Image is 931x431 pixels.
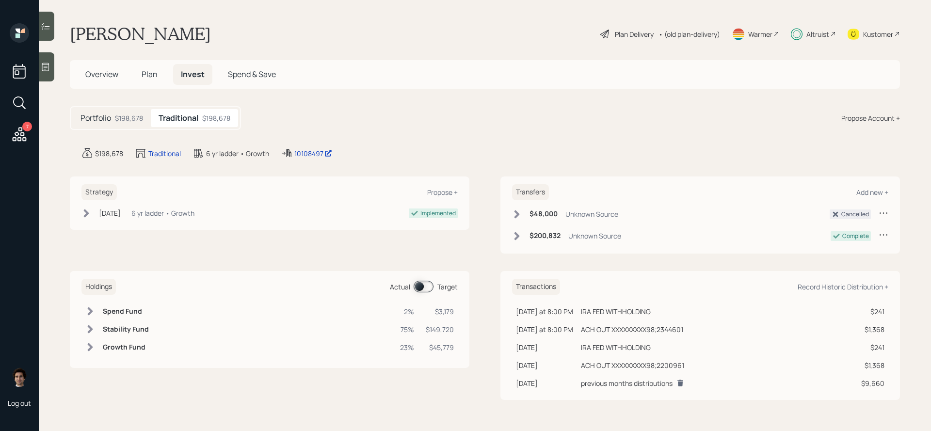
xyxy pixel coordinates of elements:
div: 23% [400,342,414,352]
div: Complete [842,232,869,240]
div: Target [437,282,458,292]
div: Traditional [148,148,181,159]
div: Kustomer [863,29,893,39]
h6: Strategy [81,184,117,200]
span: Overview [85,69,118,80]
div: IRA FED WITHHOLDING [581,306,651,317]
div: 10108497 [294,148,332,159]
div: Altruist [806,29,829,39]
div: 6 yr ladder • Growth [131,208,194,218]
div: 6 yr ladder • Growth [206,148,269,159]
div: $45,779 [426,342,454,352]
div: Cancelled [841,210,869,219]
h5: Traditional [159,113,198,123]
h6: Transfers [512,184,549,200]
div: $198,678 [202,113,230,123]
div: $149,720 [426,324,454,335]
h6: Holdings [81,279,116,295]
div: Implemented [420,209,456,218]
h6: Spend Fund [103,307,149,316]
div: $241 [861,342,884,352]
div: previous months distributions [581,378,673,388]
img: harrison-schaefer-headshot-2.png [10,367,29,387]
div: Unknown Source [568,231,621,241]
div: [DATE] at 8:00 PM [516,306,573,317]
h6: $48,000 [530,210,558,218]
div: $1,368 [861,324,884,335]
div: Plan Delivery [615,29,654,39]
h6: Stability Fund [103,325,149,334]
div: Add new + [856,188,888,197]
div: [DATE] [516,342,573,352]
div: Propose + [427,188,458,197]
div: $1,368 [861,360,884,370]
div: [DATE] [516,360,573,370]
span: Invest [181,69,205,80]
div: ACH OUT XXXXXXXXX98;2200961 [581,360,684,370]
div: [DATE] at 8:00 PM [516,324,573,335]
div: Actual [390,282,410,292]
div: 2% [400,306,414,317]
span: Plan [142,69,158,80]
h6: Growth Fund [103,343,149,351]
div: $9,660 [861,378,884,388]
div: • (old plan-delivery) [658,29,720,39]
div: ACH OUT XXXXXXXXX98;2344601 [581,324,683,335]
h6: $200,832 [530,232,561,240]
div: 7 [22,122,32,131]
span: Spend & Save [228,69,276,80]
div: [DATE] [516,378,573,388]
div: Propose Account + [841,113,900,123]
div: 75% [400,324,414,335]
h1: [PERSON_NAME] [70,23,211,45]
div: $198,678 [115,113,143,123]
div: $3,179 [426,306,454,317]
div: Log out [8,399,31,408]
div: IRA FED WITHHOLDING [581,342,651,352]
div: Unknown Source [565,209,618,219]
div: $198,678 [95,148,123,159]
h6: Transactions [512,279,560,295]
div: $241 [861,306,884,317]
div: Record Historic Distribution + [798,282,888,291]
div: Warmer [748,29,772,39]
div: [DATE] [99,208,121,218]
h5: Portfolio [80,113,111,123]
